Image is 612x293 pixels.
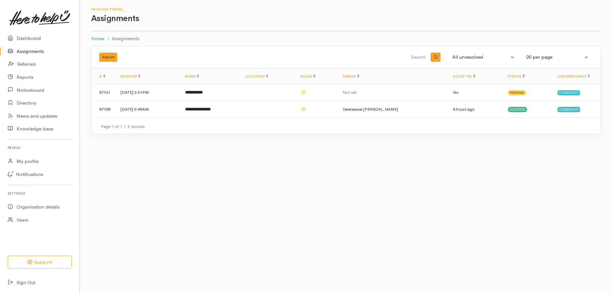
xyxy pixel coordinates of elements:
[452,54,509,61] div: All unresolved
[115,84,180,101] td: [DATE] 3:01PM
[91,101,115,117] td: 87708
[115,101,180,117] td: [DATE] 9:49AM
[274,50,427,65] input: Search
[522,51,593,63] button: 20 per page
[8,143,72,152] h6: Profile
[99,53,117,62] button: Export
[526,54,583,61] div: 20 per page
[99,74,105,78] a: #
[8,256,72,269] button: Support
[91,35,104,42] a: Home
[453,106,475,112] time: 4 hours ago
[91,84,115,101] td: 87761
[557,90,580,95] span: Community
[91,31,601,46] nav: breadcrumb
[301,74,315,78] a: Flags
[343,106,398,112] span: Terereawai [PERSON_NAME]
[104,35,139,42] li: Assignments
[557,74,590,78] a: Circumstance
[508,90,526,95] span: Pending
[8,189,72,198] h6: Settings
[343,74,359,78] a: Owner
[101,124,145,129] small: Page 1 of 1 2 records
[557,107,580,112] span: Community
[453,90,459,95] span: No
[448,51,519,63] button: All unresolved
[343,90,357,95] span: Not set
[91,14,601,23] h1: Assignments
[508,107,527,112] span: Accepted
[185,74,199,78] a: Name
[124,124,126,129] span: |
[508,74,525,78] a: Status
[120,74,140,78] a: Received
[245,74,268,78] a: Location
[91,8,601,11] h6: Provider Portal
[453,74,475,78] a: Accepted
